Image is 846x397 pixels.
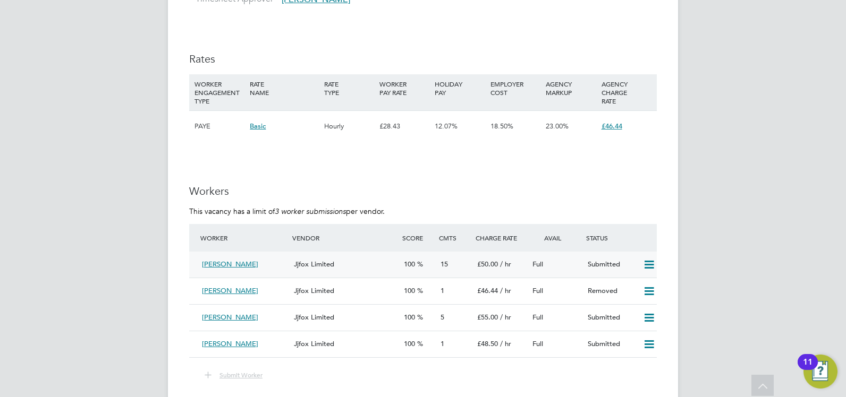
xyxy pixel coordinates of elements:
span: £50.00 [477,260,498,269]
button: Submit Worker [197,368,271,382]
div: Cmts [436,228,473,247]
span: / hr [500,313,511,322]
span: 100 [404,313,415,322]
div: EMPLOYER COST [488,74,543,102]
span: Jjfox Limited [294,260,334,269]
div: WORKER ENGAGEMENT TYPE [192,74,247,110]
span: Full [532,286,543,295]
span: 100 [404,260,415,269]
h3: Rates [189,52,657,66]
span: [PERSON_NAME] [202,260,258,269]
span: Full [532,339,543,348]
div: Submitted [583,335,639,353]
span: 18.50% [490,122,513,131]
span: £55.00 [477,313,498,322]
div: Worker [198,228,290,247]
span: Full [532,313,543,322]
div: £28.43 [377,111,432,142]
span: Basic [250,122,266,131]
span: 5 [441,313,444,322]
span: 100 [404,339,415,348]
span: 1 [441,339,444,348]
span: Jjfox Limited [294,286,334,295]
span: / hr [500,286,511,295]
h3: Workers [189,184,657,198]
span: Submit Worker [219,370,263,379]
p: This vacancy has a limit of per vendor. [189,206,657,216]
span: 100 [404,286,415,295]
div: WORKER PAY RATE [377,74,432,102]
span: [PERSON_NAME] [202,313,258,322]
span: £46.44 [477,286,498,295]
div: Removed [583,282,639,300]
div: Hourly [322,111,377,142]
div: Charge Rate [473,228,528,247]
span: / hr [500,339,511,348]
span: [PERSON_NAME] [202,286,258,295]
div: RATE NAME [247,74,321,102]
span: £46.44 [602,122,622,131]
span: 23.00% [546,122,569,131]
div: RATE TYPE [322,74,377,102]
div: HOLIDAY PAY [432,74,487,102]
span: Jjfox Limited [294,339,334,348]
div: Score [400,228,436,247]
em: 3 worker submissions [275,206,346,216]
span: / hr [500,260,511,269]
div: AGENCY MARKUP [543,74,598,102]
div: Submitted [583,309,639,326]
div: 11 [803,362,813,376]
span: 1 [441,286,444,295]
span: Full [532,260,543,269]
span: 12.07% [435,122,458,131]
span: 15 [441,260,448,269]
div: Avail [528,228,583,247]
span: Jjfox Limited [294,313,334,322]
div: Submitted [583,256,639,273]
div: Vendor [290,228,400,247]
div: Status [583,228,657,247]
span: £48.50 [477,339,498,348]
button: Open Resource Center, 11 new notifications [803,355,837,389]
div: PAYE [192,111,247,142]
span: [PERSON_NAME] [202,339,258,348]
div: AGENCY CHARGE RATE [599,74,654,110]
